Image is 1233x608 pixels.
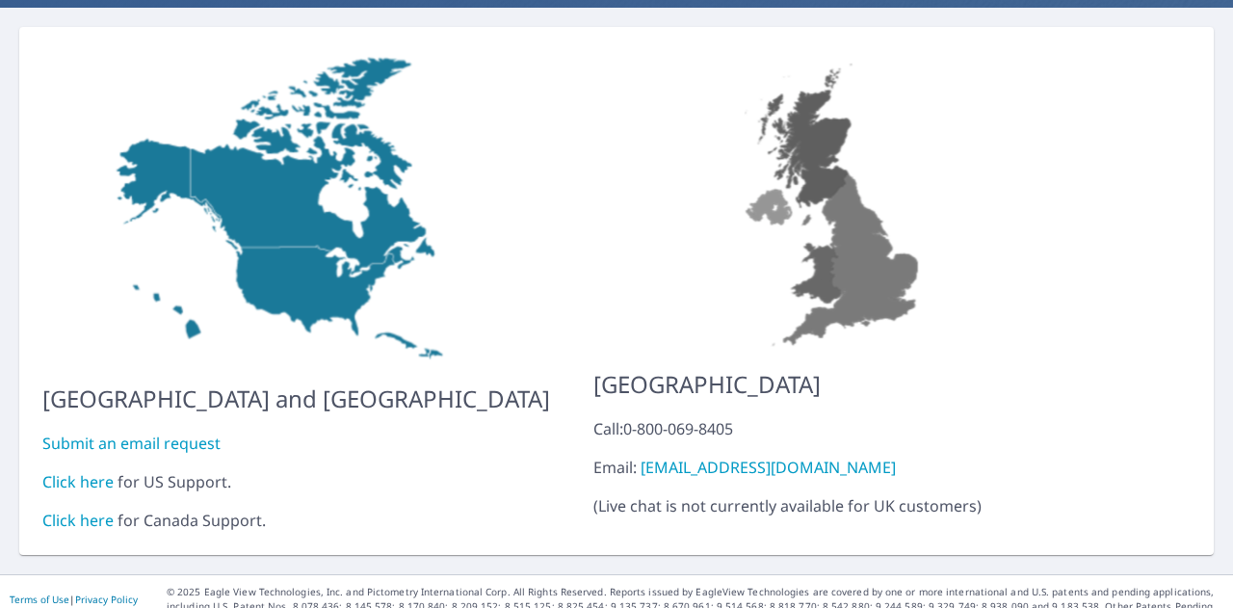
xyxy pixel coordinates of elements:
[10,594,138,605] p: |
[593,50,1078,352] img: US-MAP
[42,470,550,493] div: for US Support.
[593,456,1078,479] div: Email:
[42,510,114,531] a: Click here
[42,382,550,416] p: [GEOGRAPHIC_DATA] and [GEOGRAPHIC_DATA]
[641,457,896,478] a: [EMAIL_ADDRESS][DOMAIN_NAME]
[75,593,138,606] a: Privacy Policy
[593,417,1078,517] p: ( Live chat is not currently available for UK customers )
[42,433,221,454] a: Submit an email request
[593,367,1078,402] p: [GEOGRAPHIC_DATA]
[10,593,69,606] a: Terms of Use
[42,471,114,492] a: Click here
[42,50,550,366] img: US-MAP
[42,509,550,532] div: for Canada Support.
[593,417,1078,440] div: Call: 0-800-069-8405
